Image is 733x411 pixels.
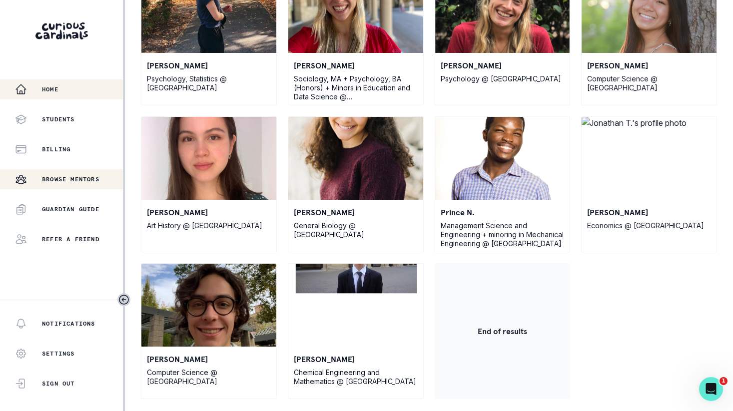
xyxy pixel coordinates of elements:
p: [PERSON_NAME] [587,59,711,71]
p: [PERSON_NAME] [147,353,271,365]
p: [PERSON_NAME] [147,59,271,71]
p: Students [42,115,75,123]
img: Katie F.'s profile photo [141,117,276,200]
p: [PERSON_NAME] [294,353,418,365]
img: Curious Cardinals Logo [35,22,88,39]
iframe: Intercom live chat [699,377,723,401]
p: Art History @ [GEOGRAPHIC_DATA] [147,221,271,230]
p: Prince N. [441,206,565,218]
p: Billing [42,145,70,153]
a: James H.'s profile photo[PERSON_NAME]Chemical Engineering and Mathematics @ [GEOGRAPHIC_DATA] [288,263,424,399]
p: [PERSON_NAME] [441,59,565,71]
a: Prince N.'s profile photoPrince N.Management Science and Engineering + minoring in Mechanical Eng... [435,116,571,252]
p: Management Science and Engineering + minoring in Mechanical Engineering @ [GEOGRAPHIC_DATA] [441,221,565,248]
img: Isabelle M.'s profile photo [288,117,423,200]
p: Psychology, Statistics @ [GEOGRAPHIC_DATA] [147,74,271,92]
a: Jonathan T.'s profile photo[PERSON_NAME]Economics @ [GEOGRAPHIC_DATA] [581,116,717,252]
p: Refer a friend [42,235,99,243]
p: [PERSON_NAME] [294,59,418,71]
a: Nicolas R.'s profile photo[PERSON_NAME]Computer Science @ [GEOGRAPHIC_DATA] [141,263,277,399]
button: Toggle sidebar [117,293,130,306]
img: Jonathan T.'s profile photo [582,117,717,200]
p: [PERSON_NAME] [147,206,271,218]
p: Computer Science @ [GEOGRAPHIC_DATA] [587,74,711,92]
p: General Biology @ [GEOGRAPHIC_DATA] [294,221,418,239]
p: Computer Science @ [GEOGRAPHIC_DATA] [147,368,271,386]
p: Chemical Engineering and Mathematics @ [GEOGRAPHIC_DATA] [294,368,418,386]
a: Katie F.'s profile photo[PERSON_NAME]Art History @ [GEOGRAPHIC_DATA] [141,116,277,252]
p: Sign Out [42,380,75,388]
img: James H.'s profile photo [288,264,423,347]
p: Sociology, MA + Psychology, BA (Honors) + Minors in Education and Data Science @ [GEOGRAPHIC_DATA] [294,74,418,101]
p: [PERSON_NAME] [587,206,711,218]
p: [PERSON_NAME] [294,206,418,218]
p: Economics @ [GEOGRAPHIC_DATA] [587,221,711,230]
img: Nicolas R.'s profile photo [141,264,276,347]
a: Isabelle M.'s profile photo[PERSON_NAME]General Biology @ [GEOGRAPHIC_DATA] [288,116,424,252]
img: Prince N.'s profile photo [435,117,570,200]
p: Notifications [42,320,95,328]
p: Settings [42,350,75,358]
p: Guardian Guide [42,205,99,213]
p: End of results [478,325,527,337]
p: Browse Mentors [42,175,99,183]
p: Psychology @ [GEOGRAPHIC_DATA] [441,74,565,83]
p: Home [42,85,58,93]
span: 1 [720,377,728,385]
